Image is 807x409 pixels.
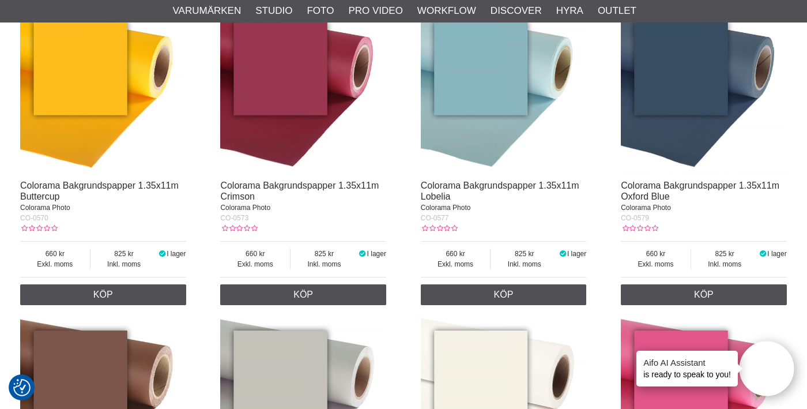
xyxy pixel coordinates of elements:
div: is ready to speak to you! [636,351,738,387]
span: Inkl. moms [291,259,358,269]
span: 825 [691,249,759,259]
a: Workflow [417,3,476,18]
a: Köp [621,284,787,305]
span: I lager [567,250,586,258]
span: 660 [421,249,491,259]
span: 660 [20,249,90,259]
span: Colorama Photo [621,204,671,212]
span: 825 [291,249,358,259]
span: Inkl. moms [90,259,158,269]
span: I lager [367,250,386,258]
a: Colorama Bakgrundspapper 1.35x11m Crimson [220,181,379,201]
i: I lager [358,250,367,258]
a: Discover [491,3,542,18]
span: CO-0570 [20,214,48,222]
a: Colorama Bakgrundspapper 1.35x11m Lobelia [421,181,579,201]
a: Köp [421,284,587,305]
span: 660 [220,249,290,259]
span: Inkl. moms [691,259,759,269]
span: CO-0579 [621,214,649,222]
span: Colorama Photo [220,204,270,212]
span: CO-0573 [220,214,248,222]
a: Colorama Bakgrundspapper 1.35x11m Buttercup [20,181,179,201]
a: Köp [220,284,386,305]
a: Hyra [556,3,583,18]
span: Colorama Photo [421,204,471,212]
span: Exkl. moms [421,259,491,269]
span: 660 [621,249,691,259]
span: Inkl. moms [491,259,558,269]
div: Kundbetyg: 0 [421,223,458,234]
a: Köp [20,284,186,305]
span: Colorama Photo [20,204,70,212]
button: Samtyckesinställningar [13,377,31,398]
i: I lager [558,250,567,258]
a: Studio [255,3,292,18]
div: Kundbetyg: 0 [220,223,257,234]
div: Kundbetyg: 0 [20,223,57,234]
img: Colorama Bakgrundspapper 1.35x11m Lobelia [421,7,587,174]
span: 825 [90,249,158,259]
a: Varumärken [173,3,242,18]
span: Exkl. moms [20,259,90,269]
img: Revisit consent button [13,379,31,396]
img: Colorama Bakgrundspapper 1.35x11m Oxford Blue [621,7,787,174]
span: CO-0577 [421,214,449,222]
a: Colorama Bakgrundspapper 1.35x11m Oxford Blue [621,181,779,201]
span: Exkl. moms [621,259,691,269]
span: I lager [167,250,186,258]
i: I lager [157,250,167,258]
div: Kundbetyg: 0 [621,223,658,234]
span: I lager [767,250,786,258]
i: I lager [759,250,768,258]
a: Outlet [598,3,636,18]
span: 825 [491,249,558,259]
span: Exkl. moms [220,259,290,269]
img: Colorama Bakgrundspapper 1.35x11m Crimson [220,7,386,174]
h4: Aifo AI Assistant [643,357,731,369]
img: Colorama Bakgrundspapper 1.35x11m Buttercup [20,7,186,174]
a: Foto [307,3,334,18]
a: Pro Video [348,3,402,18]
